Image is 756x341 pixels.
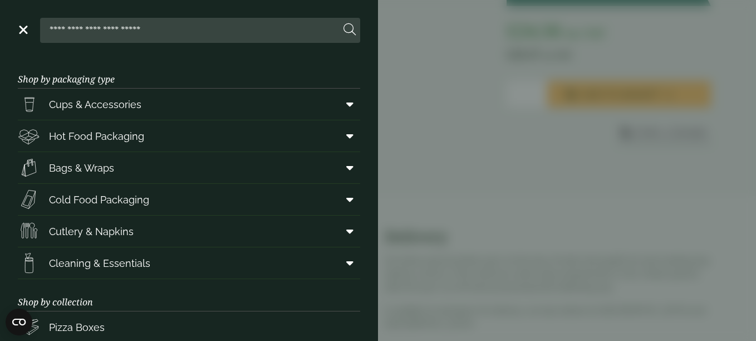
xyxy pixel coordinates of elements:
[18,152,360,183] a: Bags & Wraps
[49,160,114,176] span: Bags & Wraps
[18,220,40,242] img: Cutlery.svg
[18,56,360,89] h3: Shop by packaging type
[49,256,150,271] span: Cleaning & Essentials
[18,120,360,152] a: Hot Food Packaging
[18,216,360,247] a: Cutlery & Napkins
[49,224,134,239] span: Cutlery & Napkins
[49,192,149,207] span: Cold Food Packaging
[18,188,40,211] img: Sandwich_box.svg
[18,157,40,179] img: Paper_carriers.svg
[18,93,40,115] img: PintNhalf_cup.svg
[18,247,360,279] a: Cleaning & Essentials
[18,89,360,120] a: Cups & Accessories
[49,320,105,335] span: Pizza Boxes
[18,125,40,147] img: Deli_box.svg
[49,129,144,144] span: Hot Food Packaging
[6,309,32,335] button: Open CMP widget
[18,252,40,274] img: open-wipe.svg
[18,279,360,311] h3: Shop by collection
[18,184,360,215] a: Cold Food Packaging
[49,97,141,112] span: Cups & Accessories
